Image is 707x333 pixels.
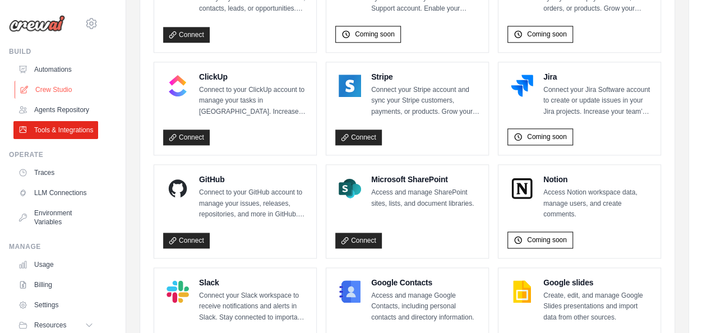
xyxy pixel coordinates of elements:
[13,296,98,314] a: Settings
[13,164,98,182] a: Traces
[355,30,395,39] span: Coming soon
[167,177,189,200] img: GitHub Logo
[167,75,189,97] img: ClickUp Logo
[543,85,651,118] p: Connect your Jira Software account to create or update issues in your Jira projects. Increase you...
[13,204,98,231] a: Environment Variables
[511,75,533,97] img: Jira Logo
[527,235,567,244] span: Coming soon
[9,15,65,32] img: Logo
[9,47,98,56] div: Build
[199,174,307,185] h4: GitHub
[199,187,307,220] p: Connect to your GitHub account to manage your issues, releases, repositories, and more in GitHub....
[13,101,98,119] a: Agents Repository
[199,71,307,82] h4: ClickUp
[199,290,307,323] p: Connect your Slack workspace to receive notifications and alerts in Slack. Stay connected to impo...
[199,85,307,118] p: Connect to your ClickUp account to manage your tasks in [GEOGRAPHIC_DATA]. Increase your team’s p...
[13,121,98,139] a: Tools & Integrations
[543,71,651,82] h4: Jira
[15,81,99,99] a: Crew Studio
[9,150,98,159] div: Operate
[543,290,651,323] p: Create, edit, and manage Google Slides presentations and import data from other sources.
[13,61,98,78] a: Automations
[543,187,651,220] p: Access Notion workspace data, manage users, and create comments.
[371,187,479,209] p: Access and manage SharePoint sites, lists, and document libraries.
[371,290,479,323] p: Access and manage Google Contacts, including personal contacts and directory information.
[371,71,479,82] h4: Stripe
[371,85,479,118] p: Connect your Stripe account and sync your Stripe customers, payments, or products. Grow your busi...
[163,27,210,43] a: Connect
[13,184,98,202] a: LLM Connections
[527,30,567,39] span: Coming soon
[163,129,210,145] a: Connect
[511,177,533,200] img: Notion Logo
[543,277,651,288] h4: Google slides
[527,132,567,141] span: Coming soon
[339,75,361,97] img: Stripe Logo
[335,233,382,248] a: Connect
[339,280,361,303] img: Google Contacts Logo
[163,233,210,248] a: Connect
[511,280,533,303] img: Google slides Logo
[13,276,98,294] a: Billing
[9,242,98,251] div: Manage
[199,277,307,288] h4: Slack
[13,256,98,274] a: Usage
[543,174,651,185] h4: Notion
[335,129,382,145] a: Connect
[371,174,479,185] h4: Microsoft SharePoint
[339,177,361,200] img: Microsoft SharePoint Logo
[167,280,189,303] img: Slack Logo
[371,277,479,288] h4: Google Contacts
[34,321,66,330] span: Resources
